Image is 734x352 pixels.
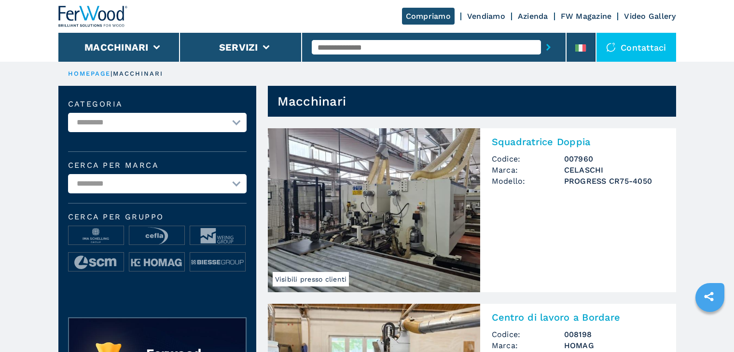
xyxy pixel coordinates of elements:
h3: 008198 [564,329,665,340]
h1: Macchinari [277,94,346,109]
span: Cerca per Gruppo [68,213,247,221]
a: FW Magazine [561,12,612,21]
span: Marca: [492,340,564,351]
label: Cerca per marca [68,162,247,169]
a: Azienda [518,12,548,21]
a: HOMEPAGE [68,70,111,77]
a: Vendiamo [467,12,505,21]
img: Ferwood [58,6,128,27]
h2: Centro di lavoro a Bordare [492,311,665,323]
h2: Squadratrice Doppia [492,136,665,148]
img: image [190,226,245,245]
p: macchinari [113,69,164,78]
label: Categoria [68,100,247,108]
h3: 007960 [564,153,665,164]
span: Codice: [492,329,564,340]
img: Squadratrice Doppia CELASCHI PROGRESS CR75-4050 [268,128,480,292]
a: Video Gallery [624,12,676,21]
img: image [129,253,184,272]
img: image [129,226,184,245]
a: Compriamo [402,8,455,25]
span: Modello: [492,176,564,187]
iframe: Chat [693,309,727,345]
button: submit-button [541,36,556,58]
img: Contattaci [606,42,616,52]
span: Visibili presso clienti [273,272,349,286]
h3: CELASCHI [564,164,665,176]
a: sharethis [697,284,721,309]
h3: PROGRESS CR75-4050 [564,176,665,187]
div: Contattaci [596,33,676,62]
span: | [111,70,112,77]
a: Squadratrice Doppia CELASCHI PROGRESS CR75-4050Visibili presso clientiSquadratrice DoppiaCodice:0... [268,128,676,292]
button: Macchinari [84,41,149,53]
img: image [190,253,245,272]
img: image [69,226,124,245]
span: Codice: [492,153,564,164]
h3: HOMAG [564,340,665,351]
button: Servizi [219,41,258,53]
span: Marca: [492,164,564,176]
img: image [69,253,124,272]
